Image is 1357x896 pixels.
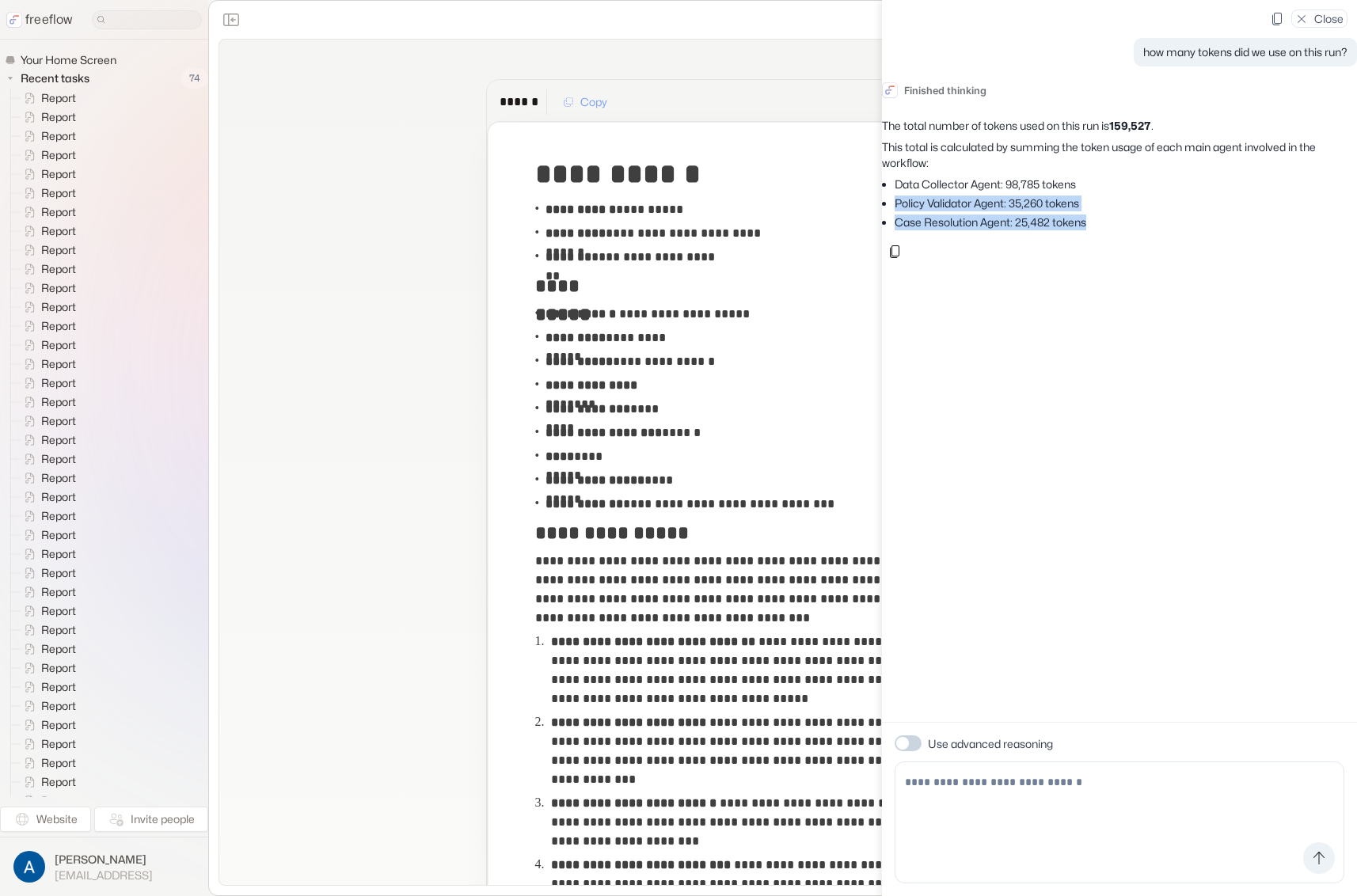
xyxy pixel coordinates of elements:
span: Report [38,527,81,543]
a: Report [11,697,82,716]
a: Report [11,526,82,545]
img: profile [13,851,45,883]
span: Report [38,622,81,638]
span: Report [38,432,81,448]
a: Report [11,583,82,602]
button: Send message [1303,842,1335,874]
span: Report [38,166,81,182]
a: Report [11,716,82,735]
a: Report [11,184,82,203]
span: Report [38,185,81,201]
span: Report [38,641,81,657]
span: Report [38,793,81,809]
a: Report [11,89,82,108]
button: Close the sidebar [219,7,244,32]
span: Report [38,584,81,600]
span: Report [38,489,81,505]
span: Report [38,774,81,790]
p: Finished thinking [904,82,986,99]
a: freeflow [6,10,73,29]
span: Report [38,147,81,163]
a: Report [11,222,82,241]
p: how many tokens did we use on this run? [1143,44,1347,60]
span: Report [38,204,81,220]
span: Your Home Screen [17,52,121,68]
a: Report [11,203,82,222]
button: Recent tasks [5,69,96,88]
span: Report [38,413,81,429]
span: [EMAIL_ADDRESS] [55,868,153,883]
p: This total is calculated by summing the token usage of each main agent involved in the workflow: [882,139,1357,170]
span: Report [38,280,81,296]
span: Report [38,736,81,752]
a: Report [11,773,82,792]
span: Report [38,698,81,714]
span: Report [38,128,81,144]
a: Report [11,621,82,640]
button: Invite people [94,807,208,832]
a: Report [11,545,82,564]
a: Report [11,450,82,469]
a: Report [11,355,82,374]
span: Report [38,356,81,372]
span: Report [38,546,81,562]
a: Report [11,241,82,260]
strong: 159,527 [1109,119,1151,132]
a: Report [11,393,82,412]
span: Report [38,223,81,239]
a: Report [11,431,82,450]
span: Report [38,394,81,410]
p: The total number of tokens used on this run is . [882,118,1357,134]
a: Report [11,564,82,583]
a: Report [11,374,82,393]
span: Report [38,717,81,733]
p: freeflow [25,10,73,29]
a: Report [11,507,82,526]
li: Data Collector Agent: 98,785 tokens [895,177,1357,192]
a: Report [11,678,82,697]
a: Report [11,412,82,431]
a: Report [11,279,82,298]
a: Report [11,260,82,279]
a: Report [11,602,82,621]
span: Report [38,299,81,315]
span: Report [38,660,81,676]
span: Report [38,679,81,695]
span: Report [38,508,81,524]
span: Report [38,375,81,391]
a: Report [11,127,82,146]
li: Case Resolution Agent: 25,482 tokens [895,215,1357,230]
a: Report [11,640,82,659]
a: Report [11,792,82,811]
a: Report [11,165,82,184]
span: Report [38,603,81,619]
span: Report [38,565,81,581]
span: Recent tasks [17,70,94,86]
p: Use advanced reasoning [928,735,1053,752]
span: Report [38,470,81,486]
a: Report [11,735,82,754]
a: Report [11,298,82,317]
span: 74 [181,68,208,89]
a: Your Home Screen [5,52,123,68]
span: Report [38,318,81,334]
a: Report [11,469,82,488]
li: Policy Validator Agent: 35,260 tokens [895,196,1357,211]
span: Report [38,451,81,467]
a: Report [11,317,82,336]
a: Report [11,108,82,127]
span: [PERSON_NAME] [55,852,153,868]
a: Report [11,146,82,165]
span: Report [38,337,81,353]
button: Copy [553,89,617,115]
span: Report [38,261,81,277]
button: Copy message [882,239,907,264]
button: [PERSON_NAME][EMAIL_ADDRESS] [10,847,199,887]
a: Report [11,659,82,678]
span: Report [38,242,81,258]
a: Report [11,488,82,507]
a: Report [11,754,82,773]
span: Report [38,90,81,106]
span: Report [38,755,81,771]
a: Report [11,336,82,355]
